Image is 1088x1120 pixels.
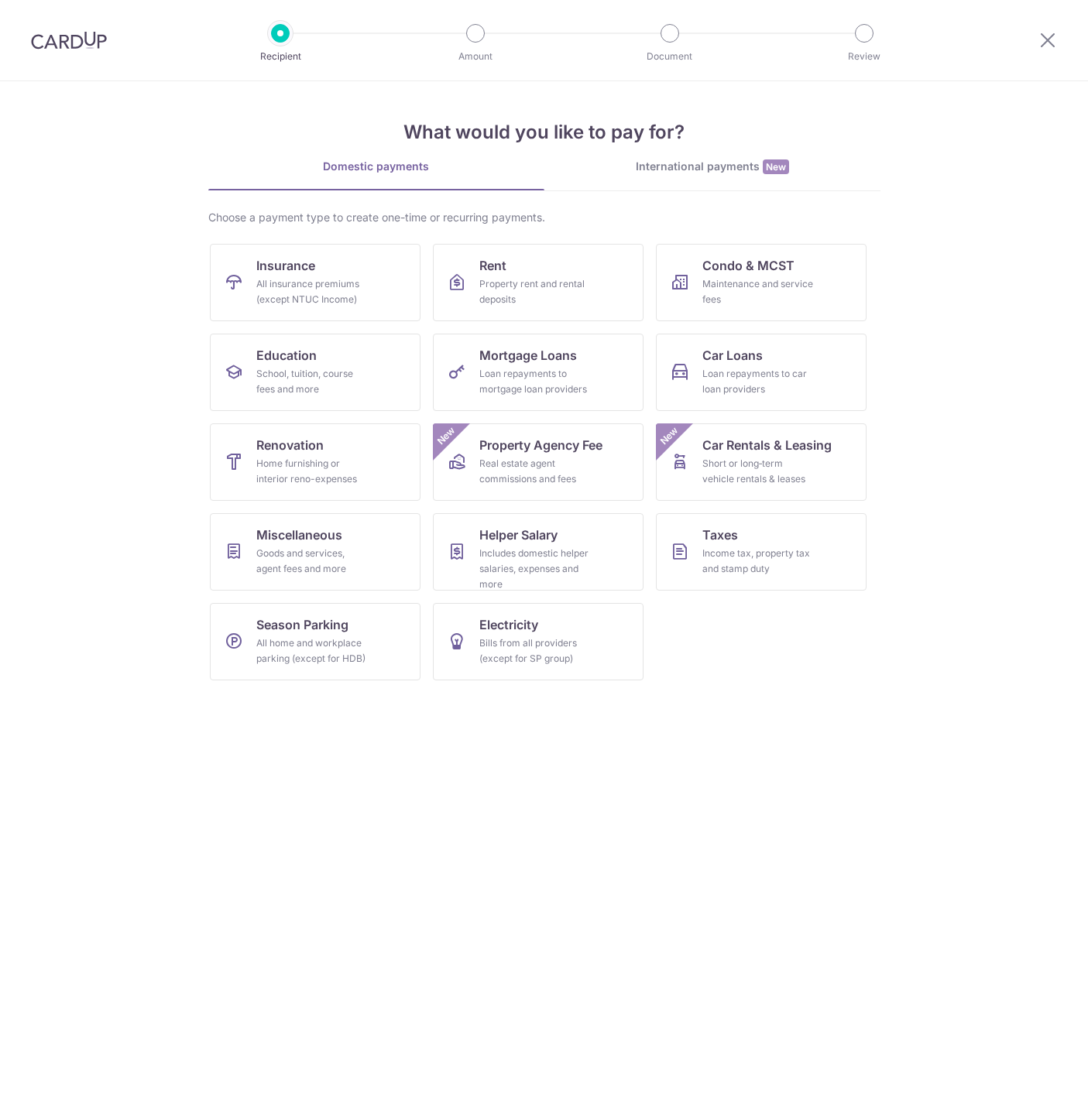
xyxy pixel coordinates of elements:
[223,49,338,64] p: Recipient
[613,49,727,64] p: Document
[702,366,814,397] div: Loan repayments to car loan providers
[256,276,368,307] div: All insurance premiums (except NTUC Income)
[256,346,317,365] span: Education
[433,603,644,680] a: ElectricityBills from all providers (except for SP group)
[702,276,814,307] div: Maintenance and service fees
[544,159,880,175] div: International payments
[479,366,591,397] div: Loan repayments to mortgage loan providers
[702,526,738,544] span: Taxes
[210,334,420,411] a: EducationSchool, tuition, course fees and more
[656,423,681,449] span: New
[479,526,558,544] span: Helper Salary
[702,436,832,454] span: Car Rentals & Leasing
[433,244,644,321] a: RentProperty rent and rental deposits
[256,635,368,666] div: All home and workplace parking (except for HDB)
[702,546,814,577] div: Income tax, property tax and stamp duty
[656,423,867,501] a: Car Rentals & LeasingShort or long‑term vehicle rentals & leasesNew
[479,635,591,666] div: Bills from all providers (except for SP group)
[208,210,880,225] div: Choose a payment type to create one-time or recurring payments.
[479,546,591,592] div: Includes domestic helper salaries, expenses and more
[433,334,644,411] a: Mortgage LoansLoan repayments to mortgage loan providers
[702,456,814,487] div: Short or long‑term vehicle rentals & leases
[479,256,506,275] span: Rent
[256,366,368,397] div: School, tuition, course fees and more
[763,159,789,174] span: New
[256,526,342,544] span: Miscellaneous
[256,546,368,577] div: Goods and services, agent fees and more
[479,276,591,307] div: Property rent and rental deposits
[656,513,867,591] a: TaxesIncome tax, property tax and stamp duty
[210,423,420,501] a: RenovationHome furnishing or interior reno-expenses
[479,346,577,365] span: Mortgage Loans
[256,615,348,634] span: Season Parking
[256,456,368,487] div: Home furnishing or interior reno-expenses
[418,49,533,64] p: Amount
[208,159,544,174] div: Domestic payments
[656,334,867,411] a: Car LoansLoan repayments to car loan providers
[210,603,420,680] a: Season ParkingAll home and workplace parking (except for HDB)
[433,513,644,591] a: Helper SalaryIncludes domestic helper salaries, expenses and more
[807,49,922,64] p: Review
[479,456,591,487] div: Real estate agent commissions and fees
[256,436,324,454] span: Renovation
[210,244,420,321] a: InsuranceAll insurance premiums (except NTUC Income)
[702,256,795,275] span: Condo & MCST
[210,513,420,591] a: MiscellaneousGoods and services, agent fees and more
[208,118,880,146] h4: What would you like to pay for?
[656,244,867,321] a: Condo & MCSTMaintenance and service fees
[433,423,458,449] span: New
[479,436,602,454] span: Property Agency Fee
[479,615,538,634] span: Electricity
[31,31,107,50] img: CardUp
[433,423,644,501] a: Property Agency FeeReal estate agent commissions and feesNew
[702,346,763,365] span: Car Loans
[256,256,315,275] span: Insurance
